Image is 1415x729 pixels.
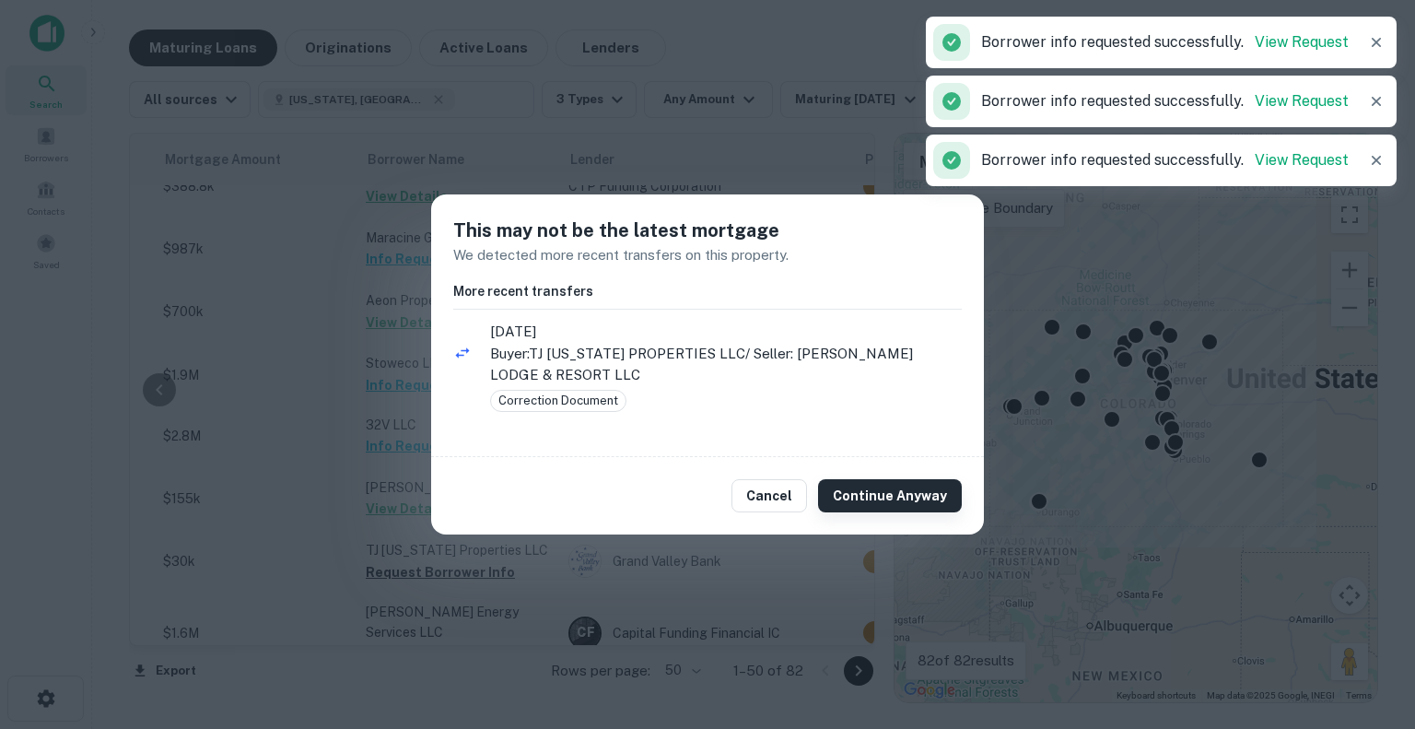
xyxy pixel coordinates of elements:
button: Cancel [731,479,807,512]
a: View Request [1255,92,1349,110]
p: Borrower info requested successfully. [981,90,1349,112]
p: Borrower info requested successfully. [981,31,1349,53]
button: Continue Anyway [818,479,962,512]
span: [DATE] [490,321,962,343]
div: Correction Document [490,390,626,412]
a: View Request [1255,33,1349,51]
span: Correction Document [491,392,626,410]
h6: More recent transfers [453,281,962,301]
h5: This may not be the latest mortgage [453,217,962,244]
iframe: Chat Widget [1323,582,1415,670]
p: Buyer: TJ [US_STATE] PROPERTIES LLC / Seller: [PERSON_NAME] LODGE & RESORT LLC [490,343,962,386]
a: View Request [1255,151,1349,169]
p: Borrower info requested successfully. [981,149,1349,171]
p: We detected more recent transfers on this property. [453,244,962,266]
